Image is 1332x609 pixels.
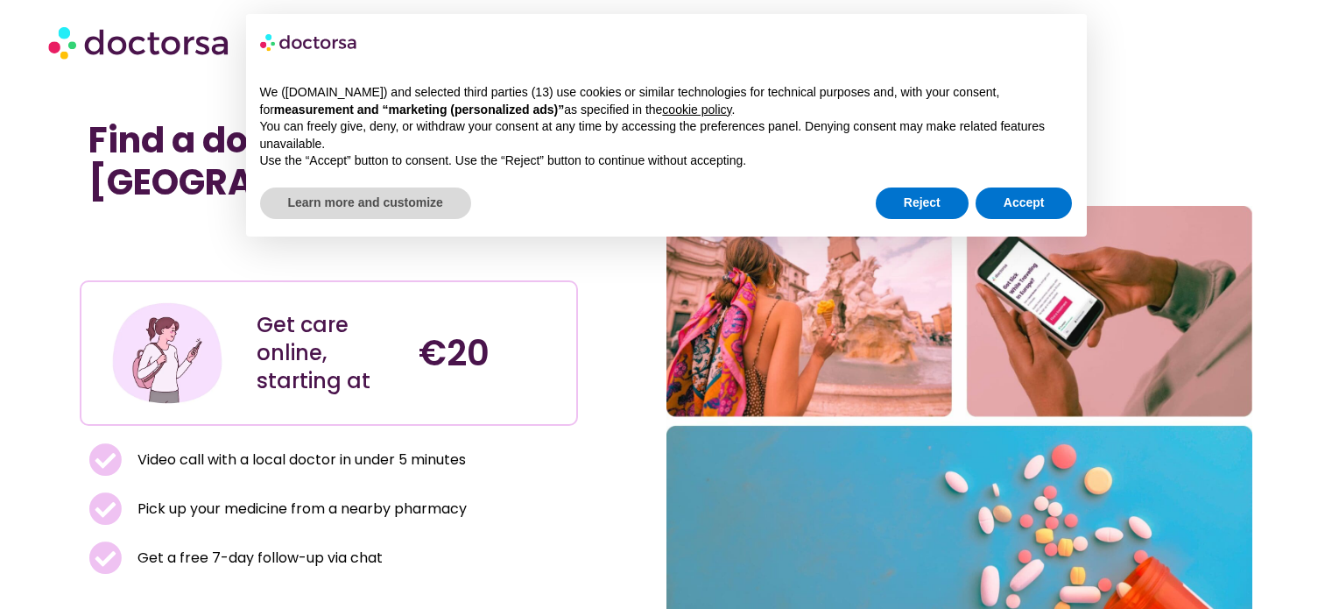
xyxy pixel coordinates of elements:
[88,221,351,242] iframe: Customer reviews powered by Trustpilot
[260,28,358,56] img: logo
[133,448,466,472] span: Video call with a local doctor in under 5 minutes
[88,119,569,203] h1: Find a doctor near me in [GEOGRAPHIC_DATA]
[260,188,471,219] button: Learn more and customize
[88,242,569,263] iframe: Customer reviews powered by Trustpilot
[274,103,564,117] strong: measurement and “marketing (personalized ads)”
[876,188,969,219] button: Reject
[109,295,225,411] img: Illustration depicting a young woman in a casual outfit, engaged with her smartphone. She has a p...
[133,546,383,570] span: Get a free 7-day follow-up via chat
[662,103,731,117] a: cookie policy
[257,311,401,395] div: Get care online, starting at
[260,84,1073,118] p: We ([DOMAIN_NAME]) and selected third parties (13) use cookies or similar technologies for techni...
[976,188,1073,219] button: Accept
[260,118,1073,152] p: You can freely give, deny, or withdraw your consent at any time by accessing the preferences pane...
[260,152,1073,170] p: Use the “Accept” button to consent. Use the “Reject” button to continue without accepting.
[419,332,563,374] h4: €20
[133,497,467,521] span: Pick up your medicine from a nearby pharmacy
